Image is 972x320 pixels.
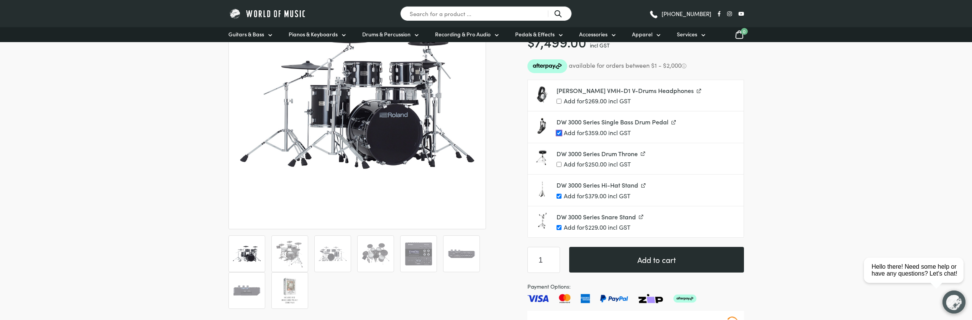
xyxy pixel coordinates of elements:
[608,128,631,137] span: incl GST
[534,149,550,166] img: DW-3000-Series-Drum-Throne
[585,128,588,137] span: $
[534,86,550,103] img: Roland-VMH-D1-V-Drums-Headphones-Profile
[557,86,694,95] span: [PERSON_NAME] VMH-D1 V-Drums Headphones
[361,240,390,268] img: Roland VAD507 V-Drum Acoustic Design Digital Drum Kit - Image 4
[557,212,636,221] span: DW 3000 Series Snare Stand
[557,149,638,158] span: DW 3000 Series Drum Throne
[400,6,572,21] input: Search for a product ...
[527,282,744,291] span: Payment Options:
[557,194,562,199] input: Add for$379.00 incl GST
[515,30,555,38] span: Pedals & Effects
[632,30,652,38] span: Apparel
[608,160,631,168] span: incl GST
[447,240,476,268] img: Roland VAD507 V-Drum Acoustic Design Digital Drum Kit Module Rear
[677,30,697,38] span: Services
[585,96,607,105] span: 269.00
[557,118,668,126] span: DW 3000 Series Single Bass Drum Pedal
[585,160,588,168] span: $
[557,129,737,137] label: Add for
[233,240,261,268] img: Roland VAD507 V-Drum Acoustic Design Digital Drum Kit Front
[585,223,588,231] span: $
[590,41,610,49] span: incl GST
[585,191,606,200] span: 379.00
[557,131,562,136] input: Add for$359.00 incl GST
[557,99,562,104] input: Add for$269.00 incl GST
[534,212,550,229] img: DW-3000-Series-Snare-Stand
[557,161,737,168] label: Add for
[557,225,562,230] input: Add for$229.00 incl GST
[276,276,304,305] img: Roland VAD507 V-Drum Acoustic Design Digital Drum Kit - Image 8
[585,96,588,105] span: $
[362,30,410,38] span: Drums & Percussion
[534,118,550,134] img: DW-3000-Series-Single-Bass-Drum-Pedal
[608,223,630,231] span: incl GST
[585,160,607,168] span: 250.00
[557,98,737,105] label: Add for
[404,240,433,268] img: Roland VAD507 V-Drum Acoustic Design Digital Drum Kit Module
[435,30,491,38] span: Recording & Pro Audio
[861,236,972,320] iframe: Chat with our support team
[579,30,607,38] span: Accessories
[569,247,744,273] button: Add to cart
[527,294,696,303] img: Pay with Master card, Visa, American Express and Paypal
[608,191,630,200] span: incl GST
[228,8,307,20] img: World of Music
[557,162,562,167] input: Add for$250.00 incl GST
[585,191,588,200] span: $
[741,28,748,35] span: 0
[276,240,304,268] img: Roland VAD507 V-Drum Acoustic Design Digital Drum Kit Side
[527,247,560,273] input: Product quantity
[228,30,264,38] span: Guitars & Bass
[233,276,261,305] img: Roland VAD507 V-Drum Acoustic Design Digital Drum Kit Module Side
[557,181,638,189] span: DW 3000 Series Hi-Hat Stand
[557,224,737,231] label: Add for
[585,223,606,231] span: 229.00
[662,11,711,16] span: [PHONE_NUMBER]
[557,193,737,200] label: Add for
[319,240,347,268] img: Roland VAD507 V-Drum Acoustic Design Digital Drum Kit Rear
[608,96,631,105] span: incl GST
[289,30,338,38] span: Pianos & Keyboards
[585,128,607,137] span: 359.00
[649,8,711,20] a: [PHONE_NUMBER]
[534,181,550,197] img: DW-3000-Series-Hi-Hat-Stand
